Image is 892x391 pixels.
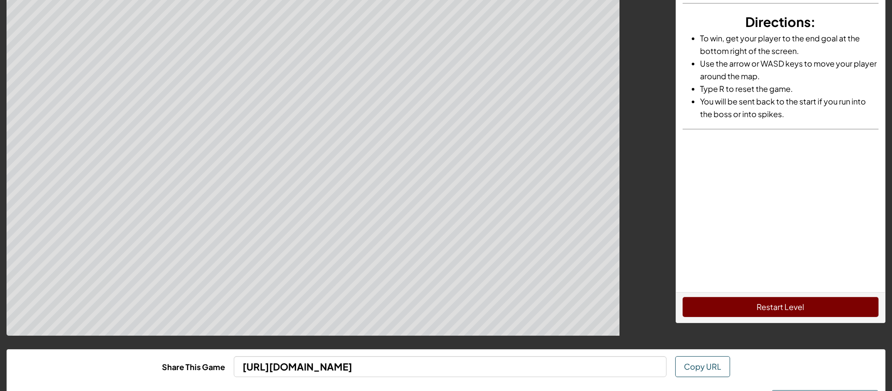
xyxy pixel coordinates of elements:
[700,82,879,95] li: Type R to reset the game.
[683,12,879,32] h3: :
[700,32,879,57] li: To win, get your player to the end goal at the bottom right of the screen.
[700,57,879,82] li: Use the arrow or WASD keys to move your player around the map.
[675,356,730,377] button: Copy URL
[745,13,811,30] span: Directions
[162,362,225,372] b: Share This Game
[683,297,879,317] button: Restart Level
[700,95,879,120] li: You will be sent back to the start if you run into the boss or into spikes.
[684,361,721,371] span: Copy URL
